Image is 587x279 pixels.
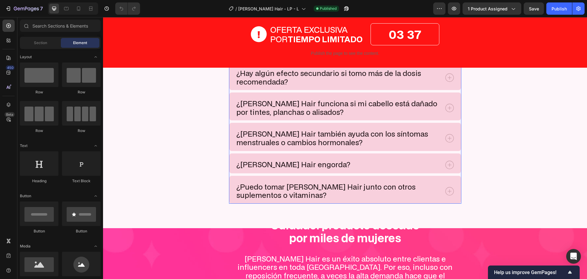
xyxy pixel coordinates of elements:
div: Row [20,89,58,95]
p: ¿Hay algún efecto secundario si tomo más de la dosis recomendada? [133,52,335,69]
span: Toggle open [91,52,101,62]
div: Row [62,128,101,134]
div: Row [20,128,58,134]
button: 1 product assigned [463,2,521,15]
div: Beta [5,112,15,117]
div: Button [62,228,101,234]
div: Open Intercom Messenger [566,249,581,264]
p: ¿[PERSON_NAME] Hair engorda? [133,143,247,152]
p: ¿Puedo tomar [PERSON_NAME] Hair junto con otros suplementos o vitaminas? [133,166,335,183]
span: Toggle open [91,241,101,251]
span: Layout [20,54,32,60]
input: Search Sections & Elements [20,20,101,32]
span: Help us improve GemPages! [494,270,566,275]
iframe: Design area [103,17,587,279]
span: Element [73,40,87,46]
div: Publish [552,6,567,12]
span: Toggle open [91,191,101,201]
span: Section [34,40,47,46]
div: Row [62,89,101,95]
span: Button [20,193,31,199]
div: Text Block [62,178,101,184]
span: Save [529,6,539,11]
div: Button [20,228,58,234]
span: / [235,6,237,12]
button: Publish [546,2,572,15]
span: Toggle open [91,141,101,151]
button: Save [524,2,544,15]
div: Undo/Redo [115,2,140,15]
p: Cuidado: producto deseado por miles de mujeres [167,202,317,227]
button: 7 [2,2,46,15]
p: ¿[PERSON_NAME] Hair también ayuda con los síntomas menstruales o cambios hormonales? [133,113,335,130]
span: [PERSON_NAME] Hair - LP - L [238,6,299,12]
span: 1 product assigned [468,6,508,12]
div: Heading [20,178,58,184]
button: Show survey - Help us improve GemPages! [494,269,574,276]
span: Text [20,143,28,149]
div: 450 [6,65,15,70]
span: Published [320,6,337,11]
span: Media [20,243,31,249]
p: [PERSON_NAME] Hair es un éxito absoluto entre clientas e influencers en toda [GEOGRAPHIC_DATA]. P... [134,238,350,271]
p: ¿[PERSON_NAME] Hair funciona si mi cabello está dañado por tintes, planchas o alisados? [133,82,335,99]
p: 7 [40,5,43,12]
